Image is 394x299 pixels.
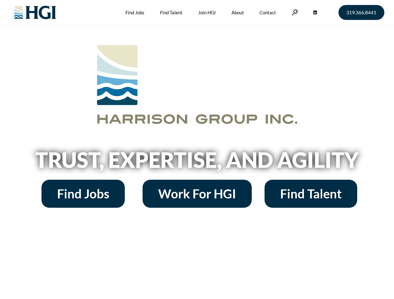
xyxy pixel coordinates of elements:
a: Search [292,9,298,15]
h2: Trust, Expertise, and Agility [19,149,375,170]
a: Find Talent [265,180,357,208]
span: Find Jobs [57,187,109,200]
a: 319.366.8441 [338,5,384,20]
span: Find Talent [280,187,342,200]
a: Find Jobs [41,180,125,208]
span: Work For HGI [158,187,236,200]
a: Work For HGI [143,180,252,208]
span: 319.366.8441 [346,10,376,15]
